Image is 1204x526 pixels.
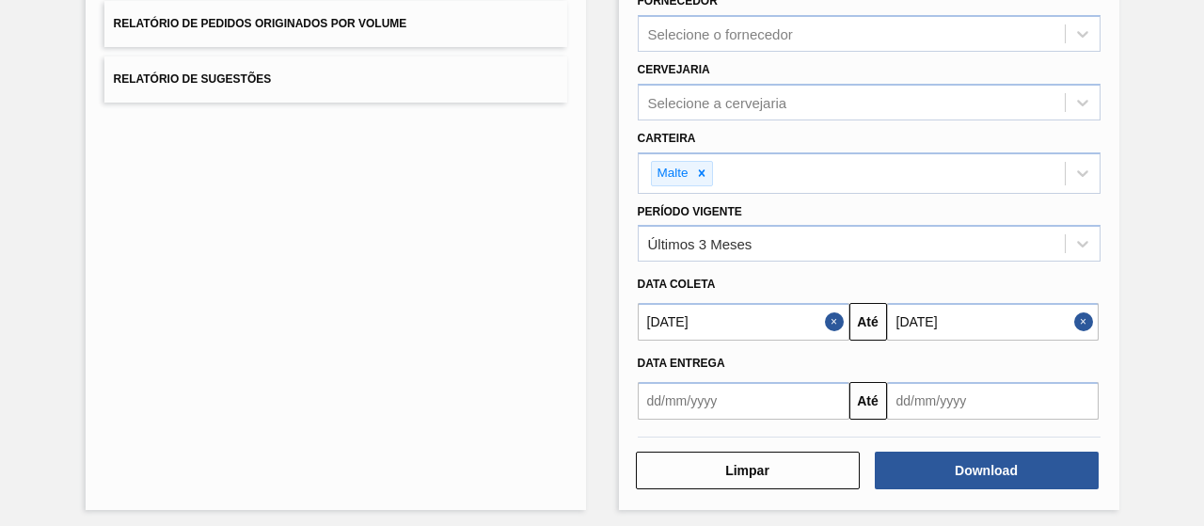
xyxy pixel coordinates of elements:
button: Download [875,452,1099,489]
button: Relatório de Pedidos Originados por Volume [104,1,567,47]
label: Cervejaria [638,63,710,76]
span: Relatório de Pedidos Originados por Volume [114,17,407,30]
span: Data coleta [638,278,716,291]
button: Close [825,303,849,341]
button: Close [1074,303,1099,341]
button: Limpar [636,452,860,489]
span: Relatório de Sugestões [114,72,272,86]
input: dd/mm/yyyy [638,382,849,420]
button: Relatório de Sugestões [104,56,567,103]
div: Últimos 3 Meses [648,236,752,252]
div: Selecione o fornecedor [648,26,793,42]
button: Até [849,303,887,341]
label: Carteira [638,132,696,145]
div: Selecione a cervejaria [648,94,787,110]
div: Malte [652,162,691,185]
button: Até [849,382,887,420]
input: dd/mm/yyyy [887,303,1099,341]
input: dd/mm/yyyy [887,382,1099,420]
span: Data Entrega [638,357,725,370]
input: dd/mm/yyyy [638,303,849,341]
label: Período Vigente [638,205,742,218]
